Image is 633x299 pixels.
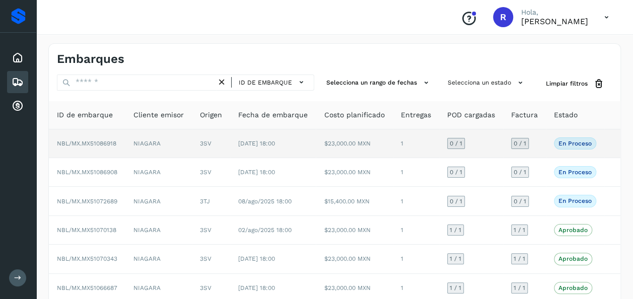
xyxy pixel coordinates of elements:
td: $15,400.00 MXN [316,187,392,215]
span: Cliente emisor [133,110,184,120]
span: 1 / 1 [514,256,525,262]
span: Costo planificado [324,110,384,120]
span: [DATE] 18:00 [238,169,275,176]
span: 0 / 1 [514,169,526,175]
td: NIAGARA [125,216,192,245]
td: $23,000.00 MXN [316,158,392,187]
td: 3TJ [192,187,230,215]
td: NIAGARA [125,129,192,158]
span: 0 / 1 [514,198,526,204]
p: Aprobado [558,284,588,291]
span: 02/ago/2025 18:00 [238,227,292,234]
button: Selecciona un estado [444,74,530,91]
button: Limpiar filtros [538,74,612,93]
span: 0 / 1 [450,169,462,175]
span: 1 / 1 [514,285,525,291]
span: 1 / 1 [450,227,461,233]
td: $23,000.00 MXN [316,245,392,273]
td: 3SV [192,129,230,158]
span: NBL/MX.MX51070138 [57,227,116,234]
span: 0 / 1 [514,140,526,146]
span: Entregas [401,110,431,120]
span: 0 / 1 [450,140,462,146]
td: $23,000.00 MXN [316,216,392,245]
span: 1 / 1 [450,285,461,291]
span: Fecha de embarque [238,110,308,120]
span: Origen [200,110,222,120]
td: 3SV [192,245,230,273]
span: 08/ago/2025 18:00 [238,198,292,205]
div: Embarques [7,71,28,93]
span: [DATE] 18:00 [238,140,275,147]
td: NIAGARA [125,158,192,187]
span: NBL/MX.MX51086918 [57,140,116,147]
span: 1 / 1 [514,227,525,233]
div: Cuentas por cobrar [7,95,28,117]
p: Ricardo_Cvz [521,17,588,26]
td: 1 [393,245,439,273]
td: NIAGARA [125,245,192,273]
span: NBL/MX.MX51086908 [57,169,117,176]
td: 1 [393,187,439,215]
button: ID de embarque [236,75,310,90]
span: [DATE] 18:00 [238,284,275,291]
td: 3SV [192,216,230,245]
span: POD cargadas [447,110,495,120]
span: ID de embarque [57,110,113,120]
p: En proceso [558,169,592,176]
span: 1 / 1 [450,256,461,262]
td: 1 [393,216,439,245]
td: $23,000.00 MXN [316,129,392,158]
td: 1 [393,129,439,158]
p: Aprobado [558,227,588,234]
span: Limpiar filtros [546,79,588,88]
span: [DATE] 18:00 [238,255,275,262]
td: 1 [393,158,439,187]
button: Selecciona un rango de fechas [322,74,436,91]
div: Inicio [7,47,28,69]
p: Hola, [521,8,588,17]
h4: Embarques [57,52,124,66]
td: 3SV [192,158,230,187]
span: NBL/MX.MX51070343 [57,255,117,262]
span: Factura [511,110,538,120]
span: NBL/MX.MX51072689 [57,198,117,205]
span: ID de embarque [239,78,292,87]
span: NBL/MX.MX51066687 [57,284,117,291]
td: NIAGARA [125,187,192,215]
span: 0 / 1 [450,198,462,204]
p: En proceso [558,140,592,147]
span: Estado [554,110,578,120]
p: Aprobado [558,255,588,262]
p: En proceso [558,197,592,204]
